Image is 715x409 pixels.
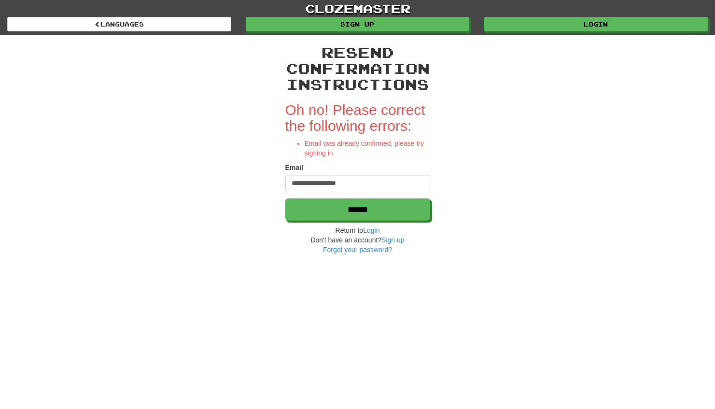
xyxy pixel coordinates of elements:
a: Forgot your password? [323,246,392,254]
label: Email [285,163,303,172]
a: Sign up [246,17,470,31]
h2: Resend confirmation instructions [285,44,430,92]
div: Return to Don't have an account? [285,226,430,254]
a: Sign up [381,236,404,244]
a: Languages [7,17,231,31]
a: Login [484,17,708,31]
h2: Oh no! Please correct the following errors: [285,102,430,134]
li: Email was already confirmed, please try signing in [305,139,430,158]
a: Login [363,226,379,234]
